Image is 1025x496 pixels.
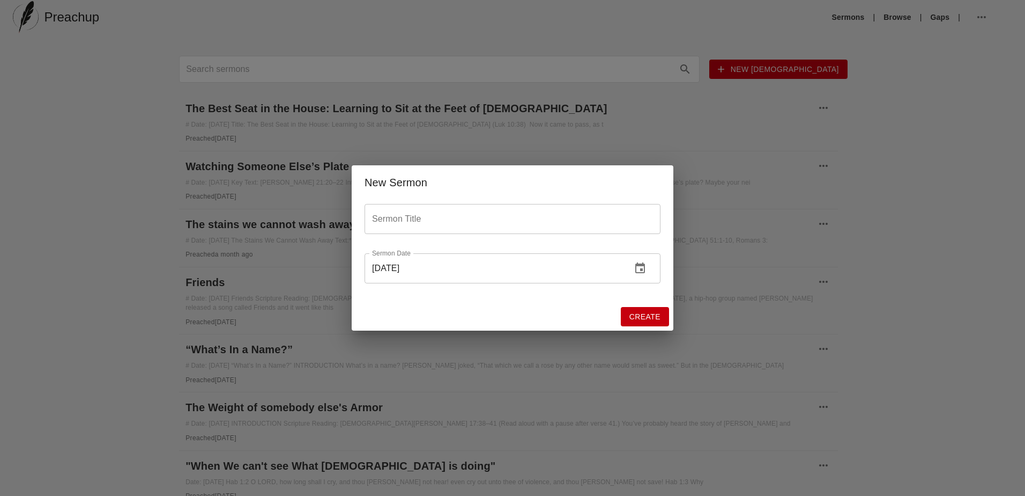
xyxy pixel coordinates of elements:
[365,174,660,191] div: New Sermon
[627,256,653,281] button: change date
[629,310,660,324] span: Create
[971,442,1012,483] iframe: Drift Widget Chat Controller
[621,307,669,327] button: Create
[365,204,660,234] input: Sermon Title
